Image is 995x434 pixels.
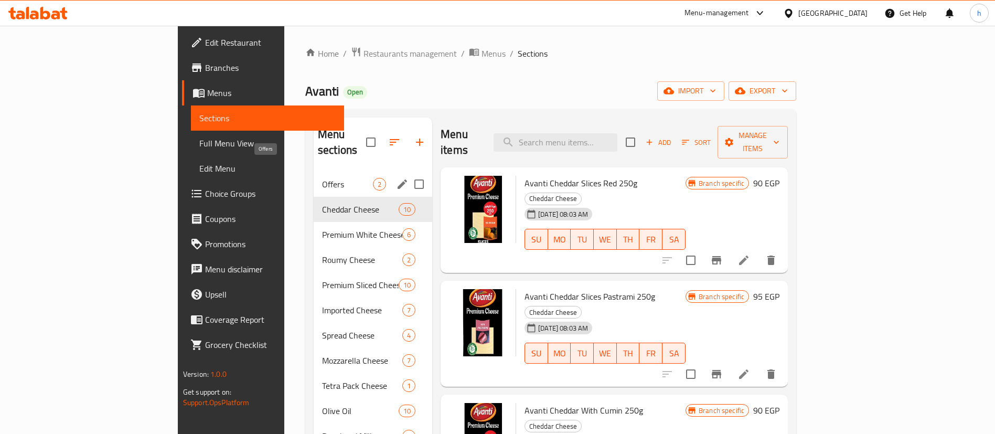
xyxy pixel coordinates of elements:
[667,346,681,361] span: SA
[594,229,617,250] button: WE
[753,403,779,418] h6: 90 EGP
[322,354,402,367] div: Mozzarella Cheese
[199,137,336,150] span: Full Menu View
[469,47,506,60] a: Menus
[183,385,231,399] span: Get support on:
[322,253,402,266] span: Roumy Cheese
[525,420,582,432] div: Cheddar Cheese
[399,279,415,291] div: items
[694,178,748,188] span: Branch specific
[639,343,662,364] button: FR
[322,304,402,316] div: Imported Cheese
[182,231,344,257] a: Promotions
[548,229,571,250] button: MO
[525,229,548,250] button: SU
[666,84,716,98] span: import
[199,112,336,124] span: Sections
[617,343,640,364] button: TH
[322,178,373,190] span: Offers
[571,229,594,250] button: TU
[205,338,336,351] span: Grocery Checklist
[534,209,592,219] span: [DATE] 08:03 AM
[182,282,344,307] a: Upsell
[662,229,686,250] button: SA
[798,7,868,19] div: [GEOGRAPHIC_DATA]
[675,134,718,151] span: Sort items
[977,7,981,19] span: h
[639,229,662,250] button: FR
[525,289,655,304] span: Avanti Cheddar Slices Pastrami 250g
[205,263,336,276] span: Menu disclaimer
[402,379,415,392] div: items
[191,156,344,181] a: Edit Menu
[205,187,336,200] span: Choice Groups
[621,232,636,247] span: TH
[402,329,415,342] div: items
[494,133,617,152] input: search
[305,47,796,60] nav: breadcrumb
[182,307,344,332] a: Coverage Report
[529,232,544,247] span: SU
[207,87,336,99] span: Menus
[704,248,729,273] button: Branch-specific-item
[694,406,748,416] span: Branch specific
[449,176,516,243] img: Avanti Cheddar Slices Red 250g
[525,193,581,205] span: Cheddar Cheese
[394,176,410,192] button: edit
[641,134,675,151] button: Add
[682,136,711,149] span: Sort
[205,238,336,250] span: Promotions
[571,343,594,364] button: TU
[402,228,415,241] div: items
[182,206,344,231] a: Coupons
[314,373,432,398] div: Tetra Pack Cheese1
[575,346,590,361] span: TU
[322,228,402,241] span: Premium White Cheese
[644,346,658,361] span: FR
[753,289,779,304] h6: 95 EGP
[598,232,613,247] span: WE
[399,406,415,416] span: 10
[199,162,336,175] span: Edit Menu
[314,348,432,373] div: Mozzarella Cheese7
[373,178,386,190] div: items
[525,306,581,319] span: Cheddar Cheese
[183,396,250,409] a: Support.OpsPlatform
[205,36,336,49] span: Edit Restaurant
[737,368,750,380] a: Edit menu item
[657,81,724,101] button: import
[598,346,613,361] span: WE
[343,47,347,60] li: /
[552,232,567,247] span: MO
[525,306,582,319] div: Cheddar Cheese
[314,298,432,323] div: Imported Cheese7
[322,329,402,342] span: Spread Cheese
[205,213,336,225] span: Coupons
[680,249,702,271] span: Select to update
[314,197,432,222] div: Cheddar Cheese10
[729,81,796,101] button: export
[314,222,432,247] div: Premium White Cheese6
[482,47,506,60] span: Menus
[399,280,415,290] span: 10
[758,248,784,273] button: delete
[525,403,643,418] span: Avanti Cheddar With Cumin 250g
[548,343,571,364] button: MO
[322,203,399,216] span: Cheddar Cheese
[182,80,344,105] a: Menus
[641,134,675,151] span: Add item
[525,175,637,191] span: Avanti Cheddar Slices Red 250g
[182,257,344,282] a: Menu disclaimer
[619,131,641,153] span: Select section
[182,55,344,80] a: Branches
[373,179,386,189] span: 2
[644,136,672,149] span: Add
[403,381,415,391] span: 1
[510,47,513,60] li: /
[402,253,415,266] div: items
[205,288,336,301] span: Upsell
